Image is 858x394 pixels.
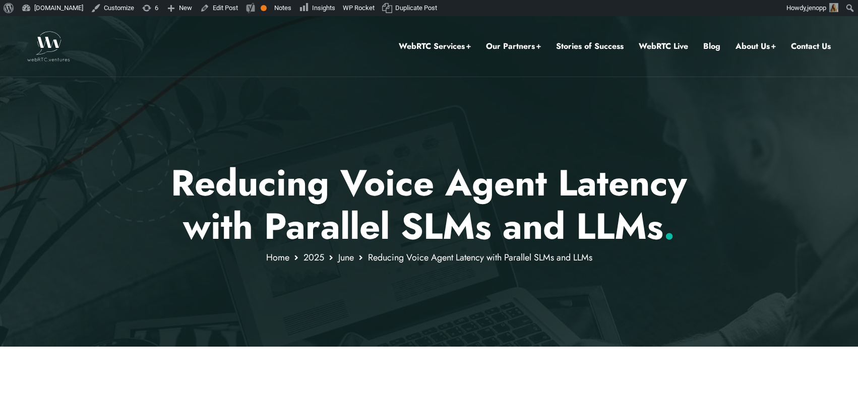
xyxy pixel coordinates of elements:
[399,40,471,53] a: WebRTC Services
[807,4,826,12] span: jenopp
[556,40,624,53] a: Stories of Success
[261,5,267,11] div: OK
[791,40,831,53] a: Contact Us
[338,251,354,264] a: June
[703,40,720,53] a: Blog
[266,251,289,264] a: Home
[368,251,592,264] span: Reducing Voice Agent Latency with Parallel SLMs and LLMs
[486,40,541,53] a: Our Partners
[134,161,724,248] h1: Reducing Voice Agent Latency with Parallel SLMs and LLMs
[663,200,675,252] span: .
[639,40,688,53] a: WebRTC Live
[303,251,324,264] a: 2025
[736,40,776,53] a: About Us
[27,31,70,61] img: WebRTC.ventures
